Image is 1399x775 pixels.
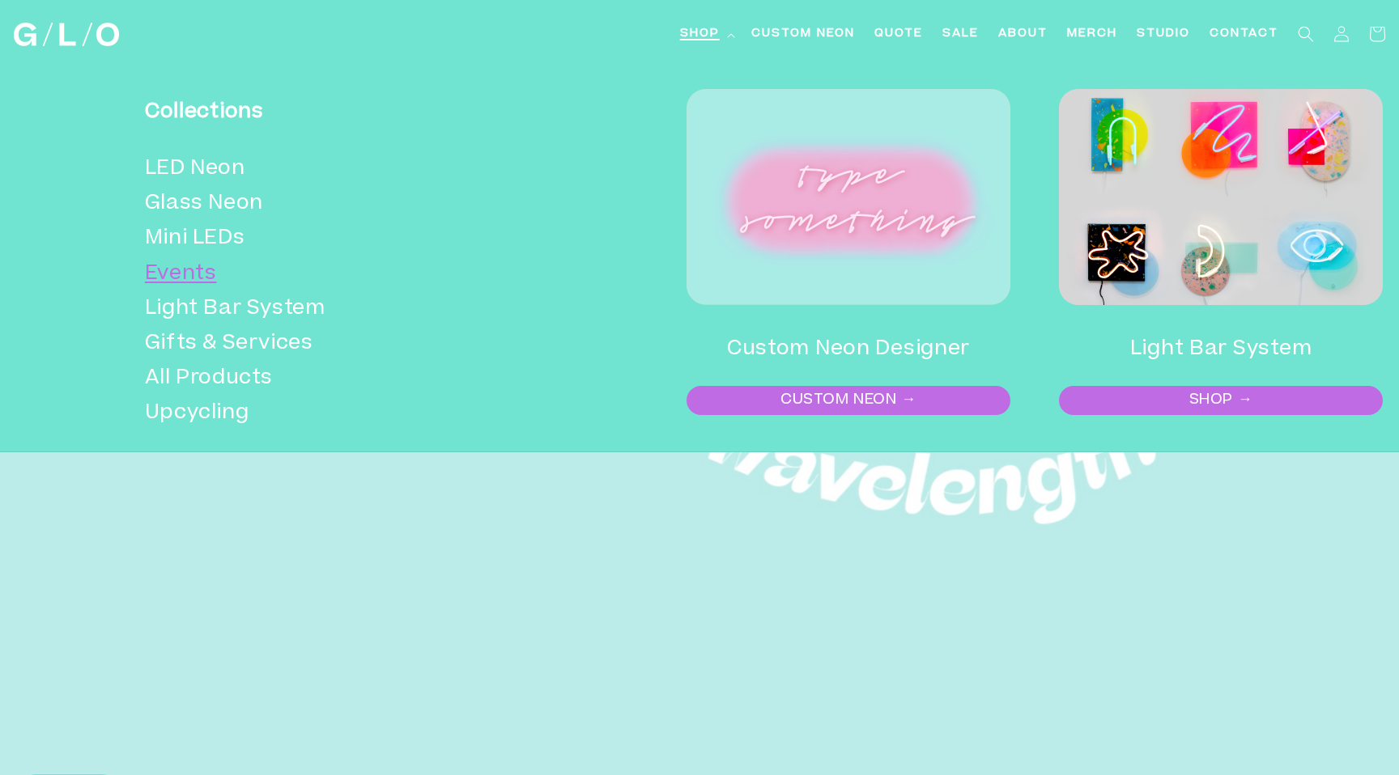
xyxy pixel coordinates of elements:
span: Shop [680,26,720,43]
a: LED Neon [145,152,525,187]
a: Contact [1200,16,1288,53]
a: Glass Neon [145,187,525,222]
a: Studio [1127,16,1200,53]
h3: Collections [145,92,525,133]
iframe: Chat Widget [1108,548,1399,775]
a: SALE [933,16,989,53]
summary: Shop [670,16,742,53]
img: Image 1 [687,89,1010,305]
span: Contact [1210,26,1278,43]
a: SHOP → [1061,387,1381,413]
a: GLO Studio [8,17,125,53]
summary: Search [1288,16,1324,52]
a: Custom Neon [742,16,865,53]
h2: Light Bar System [1059,329,1383,370]
span: Quote [874,26,923,43]
img: GLO Studio [14,23,119,46]
a: Quote [865,16,933,53]
span: Custom Neon [751,26,855,43]
a: Upcycling [145,396,525,431]
a: Mini LEDs [145,222,525,256]
a: Events [145,257,525,292]
a: Gifts & Services [145,327,525,362]
a: All Products [145,362,525,396]
a: About [989,16,1057,53]
img: Image 2 [1059,89,1383,305]
h2: Custom Neon Designer [687,329,1010,370]
a: CUSTOM NEON → [688,387,1009,413]
span: Merch [1067,26,1117,43]
span: SALE [942,26,979,43]
span: About [998,26,1048,43]
a: Merch [1057,16,1127,53]
span: Studio [1137,26,1190,43]
a: Light Bar System [145,292,525,327]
